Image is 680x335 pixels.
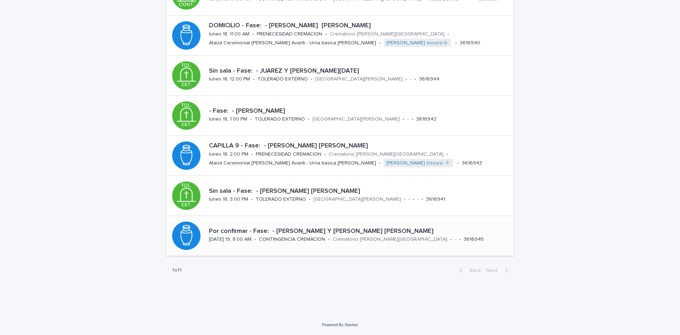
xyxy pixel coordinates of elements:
p: 3616942 [416,116,436,122]
p: lunes 18, 11:00 AM [209,31,249,37]
p: [GEOGRAPHIC_DATA][PERSON_NAME] [312,116,400,122]
p: lunes 18, 3:00 PM [209,196,248,202]
p: • [446,151,448,157]
p: • [253,76,255,82]
p: • [250,116,252,122]
p: [GEOGRAPHIC_DATA][PERSON_NAME] [313,196,401,202]
p: • [254,236,256,242]
a: Sin sala - Fase: - JUAREZ Y [PERSON_NAME][DATE]lunes 18, 12:00 PM•TOLERADO EXTERNO•[GEOGRAPHIC_DA... [166,56,514,96]
p: - Fase: - [PERSON_NAME] [209,107,511,115]
p: TOLERADO EXTERNO [255,116,305,122]
p: [DATE] 19, 8:00 AM [209,236,251,242]
p: - [455,236,456,242]
p: • [447,31,449,37]
p: 3616943 [462,160,482,166]
p: • [455,40,457,46]
a: Por confirmar - Fase: - [PERSON_NAME] Y [PERSON_NAME] [PERSON_NAME][DATE] 19, 8:00 AM•CONTINGENCI... [166,216,514,256]
p: Sin sala - Fase: - JUAREZ Y [PERSON_NAME][DATE] [209,67,511,75]
p: • [414,76,416,82]
p: CAPILLA 9 - Fase: - [PERSON_NAME] [PERSON_NAME] [209,142,511,150]
p: TOLERADO EXTERNO [257,76,308,82]
p: Crematorio [PERSON_NAME][GEOGRAPHIC_DATA] [330,31,444,37]
p: • [450,236,452,242]
p: lunes 18, 1:00 PM [209,116,247,122]
p: - [408,196,410,202]
button: Back [454,267,483,274]
span: Next [486,268,502,273]
p: • [459,236,461,242]
p: PRENECESIDAD CREMACION [257,31,322,37]
p: • [379,40,381,46]
p: [GEOGRAPHIC_DATA][PERSON_NAME] [315,76,403,82]
a: [PERSON_NAME] oscuro-3- [386,40,448,46]
button: Next [483,267,514,274]
p: lunes 18, 12:00 PM [209,76,250,82]
p: - [417,196,419,202]
p: • [328,236,330,242]
p: Sin sala - Fase: - [PERSON_NAME] [PERSON_NAME] [209,188,511,195]
p: CONTINGENCIA CREMACION [259,236,325,242]
p: PRENECESIDAD CREMACION [256,151,321,157]
p: • [308,116,310,122]
a: CAPILLA 9 - Fase: - [PERSON_NAME] [PERSON_NAME]lunes 18, 2:00 PM•PRENECESIDAD CREMACION•Crematori... [166,136,514,176]
p: Por confirmar - Fase: - [PERSON_NAME] Y [PERSON_NAME] [PERSON_NAME] [209,228,511,235]
p: • [324,151,326,157]
p: • [406,76,407,82]
p: • [457,160,459,166]
p: 3616941 [426,196,445,202]
p: • [325,31,327,37]
p: • [252,31,254,37]
p: lunes 18, 2:00 PM [209,151,248,157]
a: DOMICILIO - Fase: - [PERSON_NAME] [PERSON_NAME]lunes 18, 11:00 AM•PRENECESIDAD CREMACION•Cremator... [166,16,514,56]
p: - [410,76,412,82]
p: • [403,116,404,122]
p: • [309,196,311,202]
p: • [421,196,423,202]
p: - [407,116,409,122]
a: Sin sala - Fase: - [PERSON_NAME] [PERSON_NAME]lunes 18, 3:00 PM•TOLERADO EXTERNO•[GEOGRAPHIC_DATA... [166,176,514,216]
p: • [251,196,253,202]
a: Powered By Stacker [322,323,358,327]
p: DOMICILIO - Fase: - [PERSON_NAME] [PERSON_NAME] [209,22,511,30]
a: [PERSON_NAME] Oscuro -7- [386,160,450,166]
p: • [251,151,253,157]
p: • [379,160,381,166]
p: Ataúd Ceremonial [PERSON_NAME] Avanti - Urna basica [PERSON_NAME] [209,160,376,166]
p: Crematorio [PERSON_NAME][GEOGRAPHIC_DATA] [329,151,443,157]
p: 1 of 1 [166,262,187,279]
p: • [413,196,414,202]
p: Crematorio [PERSON_NAME][GEOGRAPHIC_DATA] [333,236,447,242]
a: - Fase: - [PERSON_NAME]lunes 18, 1:00 PM•TOLERADO EXTERNO•[GEOGRAPHIC_DATA][PERSON_NAME]•-•3616942 [166,96,514,136]
p: 3616944 [419,76,440,82]
p: • [412,116,413,122]
p: TOLERADO EXTERNO [256,196,306,202]
p: Ataúd Ceremonial [PERSON_NAME] Avanti - Urna basica [PERSON_NAME] [209,40,376,46]
p: 3616940 [460,40,480,46]
p: • [404,196,406,202]
p: • [311,76,312,82]
p: 3616945 [464,236,484,242]
span: Back [465,268,481,273]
